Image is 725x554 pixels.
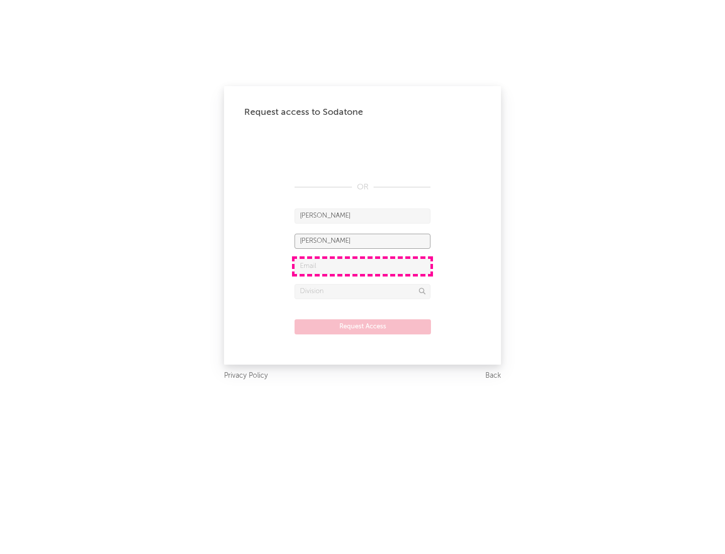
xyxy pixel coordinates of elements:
[295,209,430,224] input: First Name
[295,181,430,193] div: OR
[244,106,481,118] div: Request access to Sodatone
[485,370,501,382] a: Back
[295,234,430,249] input: Last Name
[295,259,430,274] input: Email
[295,284,430,299] input: Division
[295,319,431,334] button: Request Access
[224,370,268,382] a: Privacy Policy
